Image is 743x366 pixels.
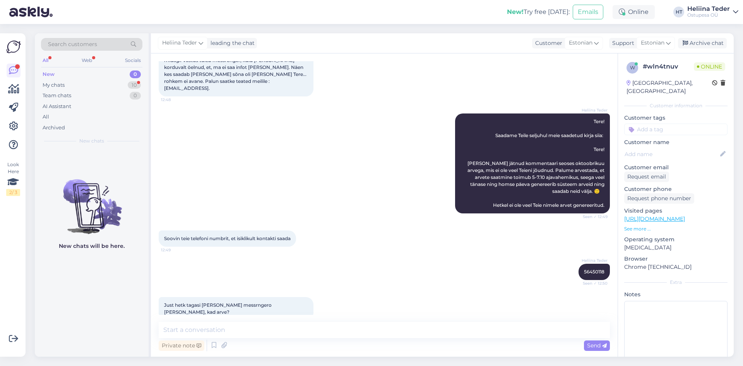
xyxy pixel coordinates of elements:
[624,102,728,109] div: Customer information
[624,193,694,204] div: Request phone number
[48,40,97,48] span: Search customers
[569,39,592,47] span: Estonian
[587,342,607,349] span: Send
[624,255,728,263] p: Browser
[625,150,719,158] input: Add name
[624,114,728,122] p: Customer tags
[687,6,730,12] div: Heliina Teder
[624,163,728,172] p: Customer email
[207,39,255,47] div: leading the chat
[687,12,730,18] div: Ostupesa OÜ
[579,214,608,220] span: Seen ✓ 12:49
[41,55,50,65] div: All
[467,119,606,208] span: Tere! Saadame Teile seljuhul meie saadetud kirja siia: Tere! [PERSON_NAME] jätnud kommentaari seo...
[6,40,21,54] img: Askly Logo
[627,79,712,95] div: [GEOGRAPHIC_DATA], [GEOGRAPHIC_DATA]
[43,81,65,89] div: My chats
[673,7,684,17] div: HT
[532,39,562,47] div: Customer
[630,65,635,70] span: w
[43,113,49,121] div: All
[128,81,141,89] div: 10
[579,280,608,286] span: Seen ✓ 12:50
[624,263,728,271] p: Chrome [TECHNICAL_ID]
[573,5,603,19] button: Emails
[624,185,728,193] p: Customer phone
[6,161,20,196] div: Look Here
[624,124,728,135] input: Add a tag
[624,279,728,286] div: Extra
[123,55,142,65] div: Socials
[35,165,149,235] img: No chats
[584,269,604,275] span: 56450118
[507,8,524,15] b: New!
[130,70,141,78] div: 0
[579,107,608,113] span: Heliina Teder
[79,137,104,144] span: New chats
[624,207,728,215] p: Visited pages
[43,103,71,110] div: AI Assistant
[609,39,634,47] div: Support
[643,62,694,71] div: # wln4tnuv
[164,235,291,241] span: Soovin teie telefoni numbrit, et isiklikult kontakti saada
[80,55,94,65] div: Web
[641,39,664,47] span: Estonian
[164,302,273,315] span: Just hetk tagasi [PERSON_NAME] messrngero [PERSON_NAME], kad arve?
[43,92,71,100] div: Team chats
[624,225,728,232] p: See more ...
[624,290,728,299] p: Notes
[624,172,669,182] div: Request email
[579,258,608,263] span: Heliina Teder
[678,38,727,48] div: Archive chat
[694,62,725,71] span: Online
[162,39,197,47] span: Heliina Teder
[687,6,738,18] a: Heliina TederOstupesa OÜ
[43,124,65,132] div: Archived
[624,244,728,252] p: [MEDICAL_DATA]
[59,242,125,250] p: New chats will be here.
[159,340,204,351] div: Private note
[624,235,728,244] p: Operating system
[6,189,20,196] div: 2 / 3
[624,215,685,222] a: [URL][DOMAIN_NAME]
[130,92,141,100] div: 0
[507,7,570,17] div: Try free [DATE]:
[161,247,190,253] span: 12:49
[161,97,190,103] span: 12:48
[43,70,55,78] div: New
[613,5,655,19] div: Online
[624,138,728,146] p: Customer name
